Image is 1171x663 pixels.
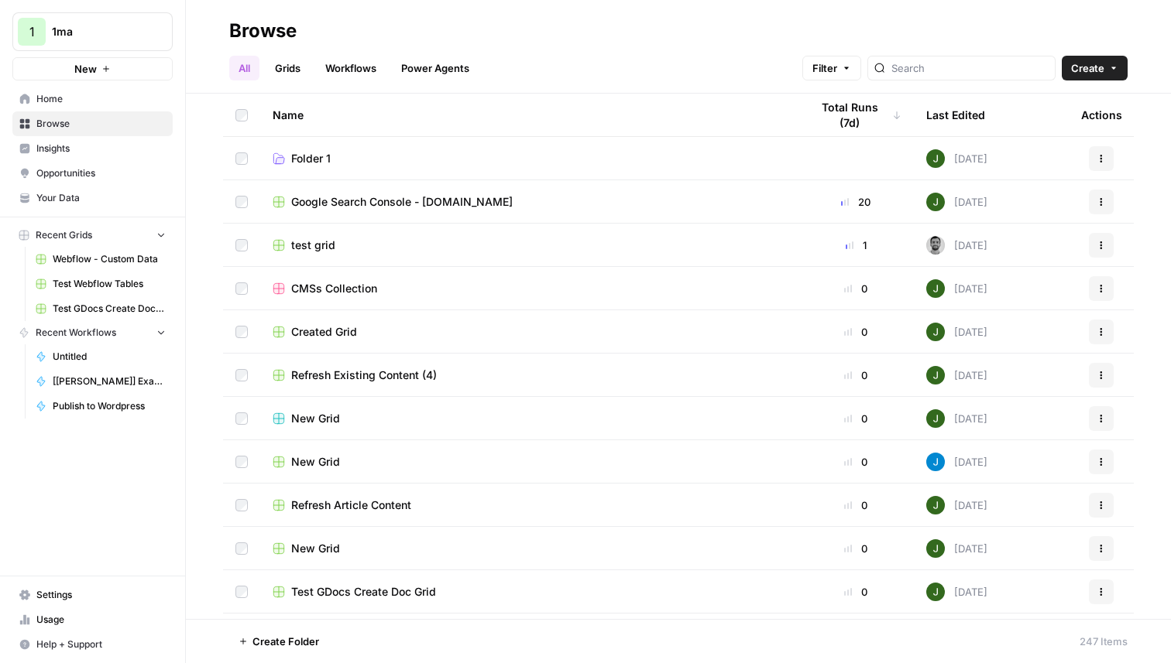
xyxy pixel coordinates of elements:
img: eb87mzrctu27fwbhe3s7kmyh4m12 [926,453,945,471]
a: Opportunities [12,161,173,186]
div: Name [273,94,785,136]
div: [DATE] [926,279,987,298]
span: Created Grid [291,324,357,340]
a: CMSs Collection [273,281,785,296]
span: Home [36,92,166,106]
span: Help + Support [36,637,166,651]
div: 0 [810,411,901,426]
a: Refresh Article Content [273,497,785,513]
a: Power Agents [392,56,479,80]
span: Browse [36,117,166,131]
a: Browse [12,111,173,136]
span: Test Webflow Tables [53,277,166,291]
a: Untitled [29,344,173,369]
img: 5v0yozua856dyxnw4lpcp45mgmzh [926,323,945,341]
a: New Grid [273,541,785,556]
span: Recent Workflows [36,326,116,340]
span: Untitled [53,350,166,364]
a: Publish to Wordpress [29,394,173,419]
a: Folder 1 [273,151,785,166]
span: Webflow - Custom Data [53,252,166,266]
a: test grid [273,238,785,253]
a: Usage [12,607,173,632]
div: [DATE] [926,583,987,601]
a: Google Search Console - [DOMAIN_NAME] [273,194,785,210]
a: All [229,56,259,80]
button: Recent Workflows [12,321,173,344]
div: [DATE] [926,236,987,255]
span: New Grid [291,541,340,556]
a: Test Webflow Tables [29,272,173,296]
div: Browse [229,19,297,43]
span: New Grid [291,411,340,426]
div: Actions [1081,94,1122,136]
div: 0 [810,584,901,600]
a: Home [12,87,173,111]
div: [DATE] [926,539,987,558]
button: Workspace: 1ma [12,12,173,51]
img: 5v0yozua856dyxnw4lpcp45mgmzh [926,366,945,384]
div: [DATE] [926,366,987,384]
div: 0 [810,454,901,470]
a: New Grid [273,411,785,426]
button: Filter [802,56,861,80]
a: Webflow - Custom Data [29,247,173,272]
span: Refresh Article Content [291,497,411,513]
span: 1 [29,22,35,41]
div: 0 [810,367,901,383]
div: [DATE] [926,453,987,471]
span: [[PERSON_NAME]] Example of a Webflow post with tables [53,374,166,388]
div: [DATE] [926,409,987,428]
img: 5v0yozua856dyxnw4lpcp45mgmzh [926,539,945,558]
div: [DATE] [926,323,987,341]
span: Refresh Existing Content (4) [291,367,437,383]
span: Publish to Wordpress [53,399,166,413]
img: 5v0yozua856dyxnw4lpcp45mgmzh [926,149,945,168]
span: Test GDocs Create Doc Grid [291,584,436,600]
span: Your Data [36,191,166,205]
div: [DATE] [926,149,987,168]
img: 6v3gwuotverrb420nfhk5cu1cyh1 [926,236,945,255]
div: 0 [810,324,901,340]
span: Usage [36,613,166,627]
span: Recent Grids [36,228,92,242]
span: Create Folder [252,634,319,649]
span: Insights [36,142,166,155]
span: test grid [291,238,335,253]
a: New Grid [273,454,785,470]
div: [DATE] [926,193,987,211]
a: Workflows [316,56,386,80]
a: Your Data [12,186,173,210]
img: 5v0yozua856dyxnw4lpcp45mgmzh [926,279,945,298]
a: Created Grid [273,324,785,340]
div: 1 [810,238,901,253]
span: Folder 1 [291,151,331,166]
a: Test GDocs Create Doc Grid [29,296,173,321]
span: Create [1071,60,1104,76]
img: 5v0yozua856dyxnw4lpcp45mgmzh [926,409,945,428]
span: New Grid [291,454,340,470]
span: Settings [36,588,166,602]
span: New [74,61,97,77]
a: Refresh Existing Content (4) [273,367,785,383]
img: 5v0yozua856dyxnw4lpcp45mgmzh [926,496,945,514]
button: Recent Grids [12,224,173,247]
span: Test GDocs Create Doc Grid [53,302,166,316]
div: 247 Items [1080,634,1128,649]
div: Last Edited [926,94,985,136]
span: CMSs Collection [291,281,377,296]
span: 1ma [52,24,146,39]
div: 20 [810,194,901,210]
button: New [12,57,173,80]
button: Create [1062,56,1128,80]
div: [DATE] [926,496,987,514]
a: Settings [12,583,173,607]
input: Search [891,60,1049,76]
a: Grids [266,56,310,80]
a: Test GDocs Create Doc Grid [273,584,785,600]
span: Filter [812,60,837,76]
div: 0 [810,281,901,296]
div: Total Runs (7d) [810,94,901,136]
div: 0 [810,497,901,513]
a: Insights [12,136,173,161]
